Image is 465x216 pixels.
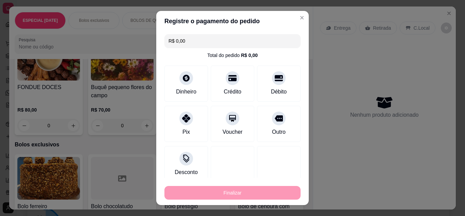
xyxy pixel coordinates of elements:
[175,168,198,176] div: Desconto
[207,52,258,59] div: Total do pedido
[241,52,258,59] div: R$ 0,00
[182,128,190,136] div: Pix
[223,128,243,136] div: Voucher
[271,88,287,96] div: Débito
[156,11,309,31] header: Registre o pagamento do pedido
[224,88,241,96] div: Crédito
[272,128,286,136] div: Outro
[176,88,196,96] div: Dinheiro
[169,34,296,48] input: Ex.: hambúrguer de cordeiro
[296,12,307,23] button: Close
